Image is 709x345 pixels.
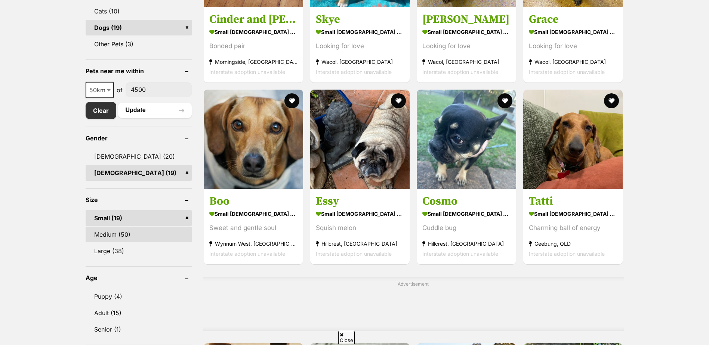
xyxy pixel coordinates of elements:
span: Interstate adoption unavailable [529,69,605,75]
a: [DEMOGRAPHIC_DATA] (19) [86,165,192,181]
a: Grace small [DEMOGRAPHIC_DATA] Dog Looking for love Wacol, [GEOGRAPHIC_DATA] Interstate adoption ... [523,7,623,83]
span: Interstate adoption unavailable [422,251,498,257]
a: Puppy (4) [86,289,192,304]
img: Tatti - Dachshund (Miniature Smooth Haired) Dog [523,90,623,189]
header: Size [86,196,192,203]
header: Pets near me within [86,68,192,74]
strong: Geebung, QLD [529,239,617,249]
a: [PERSON_NAME] small [DEMOGRAPHIC_DATA] Dog Looking for love Wacol, [GEOGRAPHIC_DATA] Interstate a... [417,7,516,83]
button: favourite [604,93,619,108]
a: Other Pets (3) [86,36,192,52]
span: Interstate adoption unavailable [422,69,498,75]
input: postcode [126,83,192,97]
span: Interstate adoption unavailable [209,69,285,75]
a: Tatti small [DEMOGRAPHIC_DATA] Dog Charming ball of energy Geebung, QLD Interstate adoption unava... [523,189,623,265]
strong: small [DEMOGRAPHIC_DATA] Dog [529,27,617,37]
h3: [PERSON_NAME] [422,12,511,27]
header: Age [86,274,192,281]
div: Looking for love [422,41,511,51]
img: Essy - Pug Dog [310,90,410,189]
a: Cosmo small [DEMOGRAPHIC_DATA] Dog Cuddle bug Hillcrest, [GEOGRAPHIC_DATA] Interstate adoption un... [417,189,516,265]
a: Small (19) [86,210,192,226]
a: Adult (15) [86,305,192,321]
span: Interstate adoption unavailable [316,251,392,257]
div: Sweet and gentle soul [209,223,298,233]
div: Looking for love [316,41,404,51]
h3: Essy [316,195,404,209]
a: Skye small [DEMOGRAPHIC_DATA] Dog Looking for love Wacol, [GEOGRAPHIC_DATA] Interstate adoption u... [310,7,410,83]
h3: Skye [316,12,404,27]
a: Cats (10) [86,3,192,19]
div: Bonded pair [209,41,298,51]
a: Large (38) [86,243,192,259]
span: Interstate adoption unavailable [316,69,392,75]
strong: small [DEMOGRAPHIC_DATA] Dog [422,27,511,37]
strong: Morningside, [GEOGRAPHIC_DATA] [209,57,298,67]
a: Dogs (19) [86,20,192,35]
img: Cosmo - French Bulldog [417,90,516,189]
a: Cinder and [PERSON_NAME] small [DEMOGRAPHIC_DATA] Dog Bonded pair Morningside, [GEOGRAPHIC_DATA] ... [204,7,303,83]
div: Looking for love [529,41,617,51]
img: Boo - Dachshund (Miniature Smooth Haired) Dog [204,90,303,189]
a: Essy small [DEMOGRAPHIC_DATA] Dog Squish melon Hillcrest, [GEOGRAPHIC_DATA] Interstate adoption u... [310,189,410,265]
a: Boo small [DEMOGRAPHIC_DATA] Dog Sweet and gentle soul Wynnum West, [GEOGRAPHIC_DATA] Interstate ... [204,189,303,265]
div: Cuddle bug [422,223,511,233]
strong: Wynnum West, [GEOGRAPHIC_DATA] [209,239,298,249]
strong: Hillcrest, [GEOGRAPHIC_DATA] [422,239,511,249]
button: favourite [497,93,512,108]
button: favourite [391,93,406,108]
h3: Cosmo [422,195,511,209]
strong: Hillcrest, [GEOGRAPHIC_DATA] [316,239,404,249]
a: Clear [86,102,116,119]
strong: Wacol, [GEOGRAPHIC_DATA] [529,57,617,67]
strong: Wacol, [GEOGRAPHIC_DATA] [316,57,404,67]
a: Senior (1) [86,321,192,337]
span: Interstate adoption unavailable [529,251,605,257]
strong: small [DEMOGRAPHIC_DATA] Dog [209,209,298,220]
strong: small [DEMOGRAPHIC_DATA] Dog [422,209,511,220]
strong: Wacol, [GEOGRAPHIC_DATA] [422,57,511,67]
span: Close [338,331,355,344]
strong: small [DEMOGRAPHIC_DATA] Dog [316,27,404,37]
strong: small [DEMOGRAPHIC_DATA] Dog [316,209,404,220]
span: Interstate adoption unavailable [209,251,285,257]
div: Advertisement [203,277,623,331]
span: 50km [86,82,114,98]
a: Medium (50) [86,227,192,242]
button: Update [118,103,192,118]
button: favourite [284,93,299,108]
div: Charming ball of energy [529,223,617,233]
span: of [117,86,123,94]
h3: Cinder and [PERSON_NAME] [209,12,298,27]
h3: Boo [209,195,298,209]
a: [DEMOGRAPHIC_DATA] (20) [86,149,192,164]
div: Squish melon [316,223,404,233]
header: Gender [86,135,192,142]
strong: small [DEMOGRAPHIC_DATA] Dog [209,27,298,37]
h3: Tatti [529,195,617,209]
strong: small [DEMOGRAPHIC_DATA] Dog [529,209,617,220]
span: 50km [86,85,113,95]
h3: Grace [529,12,617,27]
